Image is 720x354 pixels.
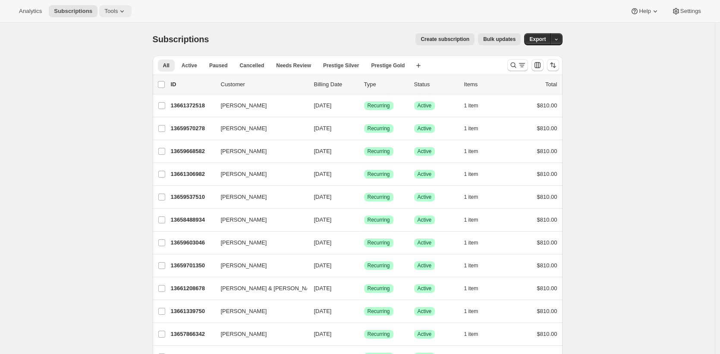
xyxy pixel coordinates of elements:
span: $810.00 [537,216,557,223]
div: 13659570278[PERSON_NAME][DATE]SuccessRecurringSuccessActive1 item$810.00 [171,122,557,135]
button: Create new view [412,60,425,72]
p: 13657866342 [171,330,214,338]
span: 1 item [464,216,478,223]
span: Export [529,36,546,43]
span: $810.00 [537,194,557,200]
span: Active [418,262,432,269]
button: [PERSON_NAME] [216,327,302,341]
span: Prestige Gold [371,62,405,69]
span: Recurring [368,262,390,269]
span: Recurring [368,308,390,315]
span: 1 item [464,102,478,109]
span: Subscriptions [153,34,209,44]
span: [DATE] [314,148,332,154]
span: Create subscription [421,36,469,43]
span: 1 item [464,125,478,132]
button: 1 item [464,191,488,203]
div: 13659668582[PERSON_NAME][DATE]SuccessRecurringSuccessActive1 item$810.00 [171,145,557,157]
span: [DATE] [314,308,332,314]
span: Settings [680,8,701,15]
p: 13659537510 [171,193,214,201]
span: Recurring [368,285,390,292]
span: Active [418,285,432,292]
span: Recurring [368,102,390,109]
button: Analytics [14,5,47,17]
span: Tools [104,8,118,15]
span: [DATE] [314,171,332,177]
span: 1 item [464,239,478,246]
span: [DATE] [314,125,332,132]
span: 1 item [464,285,478,292]
span: [DATE] [314,216,332,223]
span: [DATE] [314,102,332,109]
div: 13659603046[PERSON_NAME][DATE]SuccessRecurringSuccessActive1 item$810.00 [171,237,557,249]
p: Total [545,80,557,89]
span: 1 item [464,262,478,269]
span: [DATE] [314,285,332,291]
span: 1 item [464,331,478,338]
button: Create subscription [415,33,475,45]
div: 13661372518[PERSON_NAME][DATE]SuccessRecurringSuccessActive1 item$810.00 [171,100,557,112]
span: $810.00 [537,239,557,246]
span: [PERSON_NAME] [221,330,267,338]
div: IDCustomerBilling DateTypeStatusItemsTotal [171,80,557,89]
span: [PERSON_NAME] [221,170,267,179]
span: Active [418,148,432,155]
span: Analytics [19,8,42,15]
p: 13659668582 [171,147,214,156]
p: Status [414,80,457,89]
button: [PERSON_NAME] [216,213,302,227]
span: Recurring [368,148,390,155]
span: Help [639,8,651,15]
span: [PERSON_NAME] [221,147,267,156]
span: Recurring [368,171,390,178]
span: [PERSON_NAME] [221,261,267,270]
div: 13661208678[PERSON_NAME] & [PERSON_NAME] and [PERSON_NAME][DATE]SuccessRecurringSuccessActive1 it... [171,282,557,294]
div: 13658488934[PERSON_NAME][DATE]SuccessRecurringSuccessActive1 item$810.00 [171,214,557,226]
div: Items [464,80,507,89]
span: [DATE] [314,331,332,337]
span: [PERSON_NAME] [221,101,267,110]
span: $810.00 [537,125,557,132]
span: Paused [209,62,228,69]
button: 1 item [464,305,488,317]
span: $810.00 [537,148,557,154]
button: [PERSON_NAME] [216,144,302,158]
span: Active [418,171,432,178]
span: [PERSON_NAME] [221,307,267,316]
span: 1 item [464,148,478,155]
button: 1 item [464,260,488,272]
p: 13659701350 [171,261,214,270]
button: 1 item [464,237,488,249]
button: [PERSON_NAME] & [PERSON_NAME] and [PERSON_NAME] [216,282,302,295]
button: Settings [667,5,706,17]
button: [PERSON_NAME] [216,236,302,250]
p: 13661208678 [171,284,214,293]
p: Billing Date [314,80,357,89]
span: Needs Review [276,62,311,69]
span: $810.00 [537,331,557,337]
p: 13659603046 [171,238,214,247]
div: Type [364,80,407,89]
button: 1 item [464,328,488,340]
p: 13661306982 [171,170,214,179]
div: 13657866342[PERSON_NAME][DATE]SuccessRecurringSuccessActive1 item$810.00 [171,328,557,340]
button: Tools [99,5,132,17]
span: [DATE] [314,262,332,269]
span: 1 item [464,308,478,315]
span: 1 item [464,194,478,200]
button: Customize table column order and visibility [531,59,544,71]
span: 1 item [464,171,478,178]
span: $810.00 [537,285,557,291]
button: Export [524,33,551,45]
span: [PERSON_NAME] [221,216,267,224]
p: 13658488934 [171,216,214,224]
span: Active [418,331,432,338]
span: Recurring [368,239,390,246]
div: 13659537510[PERSON_NAME][DATE]SuccessRecurringSuccessActive1 item$810.00 [171,191,557,203]
span: Active [418,239,432,246]
button: [PERSON_NAME] [216,190,302,204]
button: Search and filter results [507,59,528,71]
span: Active [418,102,432,109]
span: Bulk updates [483,36,516,43]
